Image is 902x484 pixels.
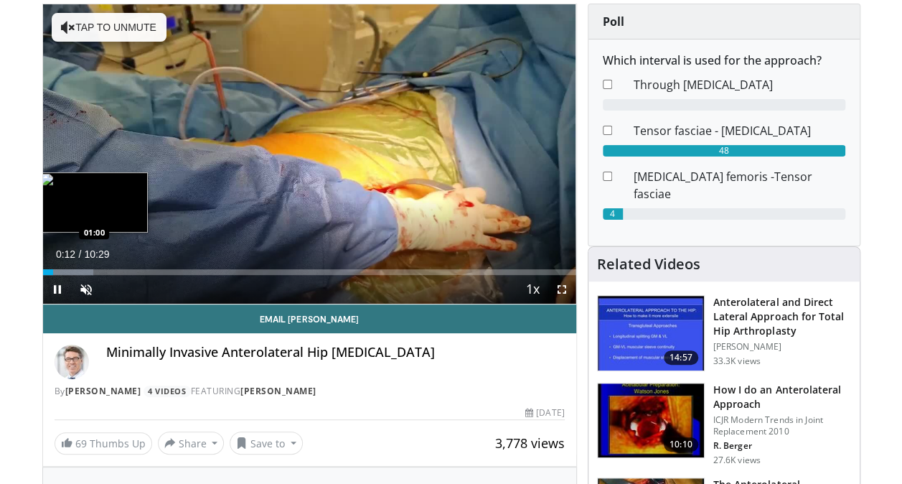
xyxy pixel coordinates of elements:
[713,355,761,367] p: 33.3K views
[79,248,82,260] span: /
[623,76,856,93] dd: Through [MEDICAL_DATA]
[597,256,700,273] h4: Related Videos
[664,350,698,365] span: 14:57
[597,383,851,466] a: 10:10 How I do an Anterolateral Approach ICJR Modern Trends in Joint Replacement 2010 R. Berger 2...
[43,269,576,275] div: Progress Bar
[55,345,89,379] img: Avatar
[230,432,303,455] button: Save to
[548,275,576,304] button: Fullscreen
[240,385,316,397] a: [PERSON_NAME]
[713,383,851,411] h3: How I do an Anterolateral Approach
[40,172,148,233] img: image.jpeg
[84,248,109,260] span: 10:29
[603,14,624,29] strong: Poll
[495,434,565,452] span: 3,778 views
[55,432,152,455] a: 69 Thumbs Up
[65,385,141,397] a: [PERSON_NAME]
[75,437,87,450] span: 69
[43,275,72,304] button: Pause
[664,437,698,452] span: 10:10
[519,275,548,304] button: Playback Rate
[106,345,565,360] h4: Minimally Invasive Anterolateral Hip [MEDICAL_DATA]
[713,414,851,437] p: ICJR Modern Trends in Joint Replacement 2010
[713,341,851,353] p: [PERSON_NAME]
[713,295,851,338] h3: Anterolateral and Direct Lateral Approach for Total Hip Arthroplasty
[43,4,576,304] video-js: Video Player
[603,145,845,157] div: 48
[597,295,851,371] a: 14:57 Anterolateral and Direct Lateral Approach for Total Hip Arthroplasty [PERSON_NAME] 33.3K views
[598,383,704,458] img: 297847_0001_1.png.150x105_q85_crop-smart_upscale.jpg
[52,13,166,42] button: Tap to unmute
[603,208,623,220] div: 4
[525,406,564,419] div: [DATE]
[623,168,856,203] dd: [MEDICAL_DATA] femoris -Tensor fasciae
[603,54,845,68] h6: Which interval is used for the approach?
[72,275,100,304] button: Unmute
[43,304,576,333] a: Email [PERSON_NAME]
[713,440,851,452] p: R. Berger
[598,296,704,371] img: 297905_0000_1.png.150x105_q85_crop-smart_upscale.jpg
[158,432,225,455] button: Share
[55,385,565,398] div: By FEATURING
[623,122,856,139] dd: Tensor fasciae - [MEDICAL_DATA]
[144,386,191,398] a: 4 Videos
[713,455,761,466] p: 27.6K views
[56,248,75,260] span: 0:12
